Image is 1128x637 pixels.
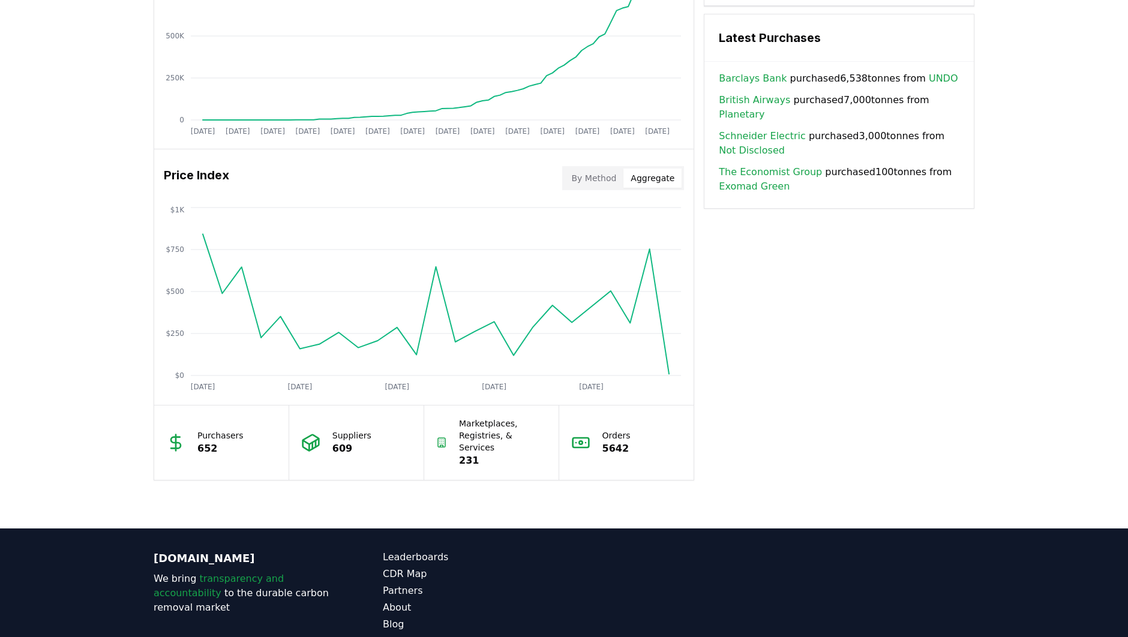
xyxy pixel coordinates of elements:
[459,417,547,453] p: Marketplaces, Registries, & Services
[579,383,604,391] tspan: [DATE]
[191,127,215,136] tspan: [DATE]
[719,179,790,194] a: Exomad Green
[719,71,958,86] span: purchased 6,538 tonnes from
[719,165,959,194] span: purchased 100 tonnes from
[288,383,313,391] tspan: [DATE]
[719,129,805,143] a: Schneider Electric
[602,429,631,441] p: Orders
[383,617,564,632] a: Blog
[482,383,506,391] tspan: [DATE]
[929,71,958,86] a: UNDO
[179,116,184,124] tspan: 0
[154,550,335,567] p: [DOMAIN_NAME]
[719,165,822,179] a: The Economist Group
[575,127,600,136] tspan: [DATE]
[226,127,250,136] tspan: [DATE]
[470,127,495,136] tspan: [DATE]
[331,127,355,136] tspan: [DATE]
[400,127,425,136] tspan: [DATE]
[175,371,184,380] tspan: $0
[565,169,624,188] button: By Method
[610,127,635,136] tspan: [DATE]
[383,567,564,581] a: CDR Map
[260,127,285,136] tspan: [DATE]
[383,600,564,615] a: About
[719,29,959,47] h3: Latest Purchases
[719,93,959,122] span: purchased 7,000 tonnes from
[505,127,530,136] tspan: [DATE]
[459,453,547,468] p: 231
[332,441,371,456] p: 609
[170,206,185,214] tspan: $1K
[383,550,564,564] a: Leaderboards
[365,127,390,136] tspan: [DATE]
[645,127,670,136] tspan: [DATE]
[719,93,790,107] a: British Airways
[385,383,409,391] tspan: [DATE]
[191,383,215,391] tspan: [DATE]
[166,245,184,254] tspan: $750
[166,32,185,40] tspan: 500K
[436,127,460,136] tspan: [DATE]
[383,584,564,598] a: Partners
[719,143,785,158] a: Not Disclosed
[197,441,244,456] p: 652
[719,107,764,122] a: Planetary
[602,441,631,456] p: 5642
[164,166,229,190] h3: Price Index
[540,127,565,136] tspan: [DATE]
[154,572,335,615] p: We bring to the durable carbon removal market
[166,74,185,82] tspan: 250K
[719,129,959,158] span: purchased 3,000 tonnes from
[197,429,244,441] p: Purchasers
[166,329,184,338] tspan: $250
[296,127,320,136] tspan: [DATE]
[154,573,284,599] span: transparency and accountability
[332,429,371,441] p: Suppliers
[166,287,184,296] tspan: $500
[623,169,682,188] button: Aggregate
[719,71,787,86] a: Barclays Bank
